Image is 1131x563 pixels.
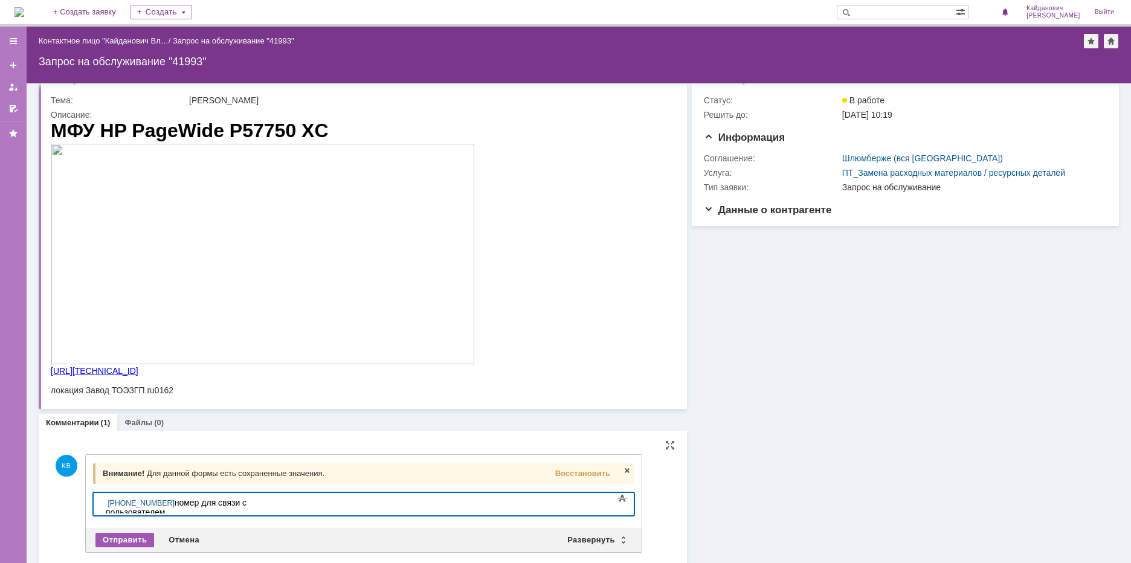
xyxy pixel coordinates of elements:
span: Данные о контрагенте [704,204,832,216]
div: Сделать домашней страницей [1104,34,1118,48]
div: На всю страницу [665,440,675,450]
div: Запрос на обслуживание "41993" [39,56,1119,68]
a: Файлы [124,418,152,427]
span: Показать панель инструментов [615,491,630,506]
div: Статус: [704,95,840,105]
a: Мои заявки [4,77,23,97]
div: (1) [101,418,111,427]
span: [PERSON_NAME] [1026,12,1080,19]
span: [DATE] 10:19 [842,110,892,120]
span: Закрыть [622,466,632,475]
div: Тема: [51,95,187,105]
div: / [39,36,173,45]
div: Добавить в избранное [1084,34,1098,48]
a: Создать заявку [4,56,23,75]
span: Внимание! [103,469,144,478]
a: Шлюмберже (вся [GEOGRAPHIC_DATA]) [842,153,1003,163]
span: Восстановить [555,469,610,478]
div: номер для связи с пользователем [5,5,176,24]
a: Мои согласования [4,99,23,118]
span: Расширенный поиск [956,5,968,17]
a: Контактное лицо "Кайданович Вл… [39,36,169,45]
div: Услуга: [704,168,840,178]
a: [PHONE_NUMBER] [7,6,73,14]
div: Соглашение: [704,153,840,163]
a: Комментарии [46,418,99,427]
div: Описание: [51,110,671,120]
a: Перейти на домашнюю страницу [14,7,24,17]
span: Кайданович [1026,5,1080,12]
div: Создать [130,5,192,19]
span: Для данной формы есть сохраненные значения. [147,469,324,478]
span: КВ [56,455,77,477]
a: ПТ_Замена расходных материалов / ресурсных деталей [842,168,1065,178]
div: Запрос на обслуживание [842,182,1101,192]
span: Информация [704,132,785,143]
div: Запрос на обслуживание "41993" [173,36,294,45]
div: (0) [154,418,164,427]
img: logo [14,7,24,17]
div: Решить до: [704,110,840,120]
span: В работе [842,95,884,105]
div: Тип заявки: [704,182,840,192]
div: [PERSON_NAME] [189,95,668,105]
